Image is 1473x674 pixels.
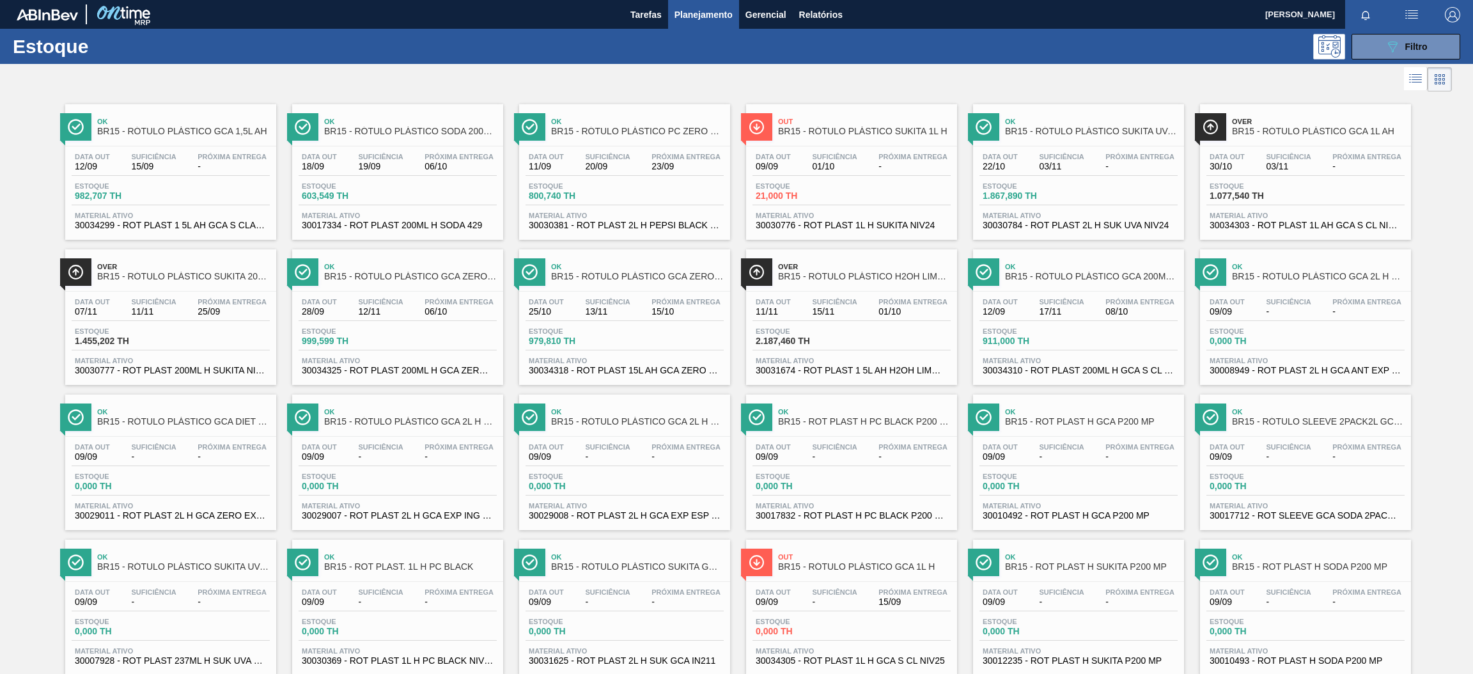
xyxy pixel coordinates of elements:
[302,182,391,190] span: Estoque
[75,298,110,306] span: Data out
[983,221,1174,230] span: 30030784 - ROT PLAST 2L H SUK UVA NIV24
[1105,153,1174,161] span: Próxima Entrega
[585,307,630,317] span: 13/11
[529,307,564,317] span: 25/10
[674,7,733,22] span: Planejamento
[778,562,951,572] span: BR15 - RÓTULO PLÁSTICO GCA 1L H
[75,482,164,491] span: 0,000 TH
[75,221,267,230] span: 30034299 - ROT PLAST 1 5L AH GCA S CLAIM NIV25
[97,272,270,281] span: BR15 - RÓTULO PLÁSTICO SUKITA 200ML H
[585,162,630,171] span: 20/09
[1266,162,1311,171] span: 03/11
[585,443,630,451] span: Suficiência
[510,95,736,240] a: ÍconeOkBR15 - RÓTULO PLÁSTICO PC ZERO 2L HData out11/09Suficiência20/09Próxima Entrega23/09Estoqu...
[75,162,110,171] span: 12/09
[75,357,267,364] span: Material ativo
[56,385,283,530] a: ÍconeOkBR15 - RÓTULO PLÁSTICO GCA DIET 2L H EXPORTAÇÃOData out09/09Suficiência-Próxima Entrega-Es...
[425,162,494,171] span: 06/10
[1005,408,1178,416] span: Ok
[302,482,391,491] span: 0,000 TH
[983,357,1174,364] span: Material ativo
[302,588,337,596] span: Data out
[529,191,618,201] span: 800,740 TH
[1266,298,1311,306] span: Suficiência
[295,119,311,135] img: Ícone
[302,366,494,375] span: 30034325 - ROT PLAST 200ML H GCA ZERO S CL NIV25
[1210,191,1299,201] span: 1.077,540 TH
[1039,162,1084,171] span: 03/11
[510,385,736,530] a: ÍconeOkBR15 - RÓTULO PLÁSTICO GCA 2L H ESPANHOLData out09/09Suficiência-Próxima Entrega-Estoque0,...
[75,327,164,335] span: Estoque
[75,443,110,451] span: Data out
[425,443,494,451] span: Próxima Entrega
[1404,7,1419,22] img: userActions
[551,263,724,270] span: Ok
[1203,554,1219,570] img: Ícone
[358,162,403,171] span: 19/09
[529,327,618,335] span: Estoque
[1210,162,1245,171] span: 30/10
[756,307,791,317] span: 11/11
[976,554,992,570] img: Ícone
[963,240,1190,385] a: ÍconeOkBR15 - RÓTULO PLÁSTICO GCA 200ML HData out12/09Suficiência17/11Próxima Entrega08/10Estoque...
[97,553,270,561] span: Ok
[97,118,270,125] span: Ok
[983,366,1174,375] span: 30034310 - ROT PLAST 200ML H GCA S CL NIV25
[736,95,963,240] a: ÍconeOutBR15 - RÓTULO PLÁSTICO SUKITA 1L HData out09/09Suficiência01/10Próxima Entrega-Estoque21,...
[736,385,963,530] a: ÍconeOkBR15 - ROT PLAST H PC BLACK P200 MPData out09/09Suficiência-Próxima Entrega-Estoque0,000 T...
[1210,482,1299,491] span: 0,000 TH
[878,452,947,462] span: -
[131,162,176,171] span: 15/09
[551,553,724,561] span: Ok
[812,588,857,596] span: Suficiência
[1266,153,1311,161] span: Suficiência
[651,153,721,161] span: Próxima Entrega
[551,408,724,416] span: Ok
[131,307,176,317] span: 11/11
[522,554,538,570] img: Ícone
[749,264,765,280] img: Ícone
[749,119,765,135] img: Ícone
[1232,553,1405,561] span: Ok
[1005,127,1178,136] span: BR15 - RÓTULO PLÁSTICO SUKITA UVA MISTA 2L H
[302,298,337,306] span: Data out
[302,212,494,219] span: Material ativo
[1039,307,1084,317] span: 17/11
[756,511,947,521] span: 30017832 - ROT PLAST H PC BLACK P200 MP
[983,212,1174,219] span: Material ativo
[551,417,724,427] span: BR15 - RÓTULO PLÁSTICO GCA 2L H ESPANHOL
[302,153,337,161] span: Data out
[302,502,494,510] span: Material ativo
[131,443,176,451] span: Suficiência
[756,366,947,375] span: 30031674 - ROT PLAST 1 5L AH H2OH LIMON IN211
[1039,298,1084,306] span: Suficiência
[1232,417,1405,427] span: BR15 - RÓTULO SLEEVE 2PACK2L GCA + SODA
[1005,272,1178,281] span: BR15 - RÓTULO PLÁSTICO GCA 200ML H
[131,452,176,462] span: -
[983,307,1018,317] span: 12/09
[983,443,1018,451] span: Data out
[302,221,494,230] span: 30017334 - ROT PLAST 200ML H SODA 429
[878,443,947,451] span: Próxima Entrega
[97,417,270,427] span: BR15 - RÓTULO PLÁSTICO GCA DIET 2L H EXPORTAÇÃO
[75,191,164,201] span: 982,707 TH
[778,272,951,281] span: BR15 - RÓTULO PLÁSTICO H2OH LIMONETO 1,5L AH
[983,482,1072,491] span: 0,000 TH
[983,153,1018,161] span: Data out
[529,482,618,491] span: 0,000 TH
[295,264,311,280] img: Ícone
[1232,127,1405,136] span: BR15 - RÓTULO PLÁSTICO GCA 1L AH
[756,221,947,230] span: 30030776 - ROT PLAST 1L H SUKITA NIV24
[983,588,1018,596] span: Data out
[983,327,1072,335] span: Estoque
[529,153,564,161] span: Data out
[1105,298,1174,306] span: Próxima Entrega
[1203,409,1219,425] img: Ícone
[1232,272,1405,281] span: BR15 - RÓTULO PLÁSTICO GCA 2L H EXP FR
[1039,452,1084,462] span: -
[529,221,721,230] span: 30030381 - ROT PLAST 2L H PEPSI BLACK NIV24
[358,452,403,462] span: -
[1105,452,1174,462] span: -
[736,240,963,385] a: ÍconeOverBR15 - RÓTULO PLÁSTICO H2OH LIMONETO 1,5L AHData out11/11Suficiência15/11Próxima Entrega...
[983,336,1072,346] span: 911,000 TH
